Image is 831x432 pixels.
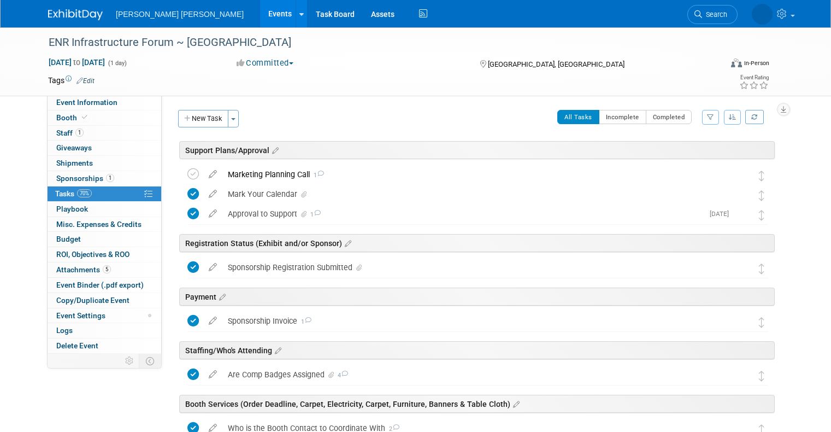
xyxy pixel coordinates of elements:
a: Attachments5 [48,262,161,277]
button: Completed [646,110,692,124]
span: Giveaways [56,143,92,152]
div: Sponsorship Registration Submitted [222,258,712,277]
div: Event Rating [739,75,769,80]
div: ENR Infrastructure Forum ~ [GEOGRAPHIC_DATA] [45,33,708,52]
i: Move task [759,171,764,181]
td: Toggle Event Tabs [139,354,162,368]
span: (1 day) [107,60,127,67]
span: [DATE] [710,210,734,218]
span: Event Binder (.pdf export) [56,281,144,289]
div: Mark Your Calendar [222,185,712,203]
a: Edit sections [510,398,520,409]
span: Delete Event [56,341,98,350]
button: Committed [233,57,298,69]
a: Staff1 [48,126,161,141]
span: 4 [336,372,348,379]
a: Event Settings [48,308,161,323]
a: edit [203,262,222,272]
a: edit [203,209,222,219]
a: edit [203,316,222,326]
a: Copy/Duplicate Event [48,293,161,308]
a: Logs [48,323,161,338]
span: Attachments [56,265,111,274]
span: Tasks [55,189,92,198]
button: Incomplete [599,110,646,124]
span: 1 [106,174,114,182]
span: 1 [297,318,311,325]
a: ROI, Objectives & ROO [48,247,161,262]
a: Tasks70% [48,186,161,201]
button: All Tasks [557,110,599,124]
img: Kelly Graber [734,168,749,183]
a: Shipments [48,156,161,171]
span: Search [702,10,727,19]
span: 1 [309,211,321,218]
a: Edit [76,77,95,85]
a: Misc. Expenses & Credits [48,217,161,232]
span: Event Information [56,98,117,107]
div: Sponsorship Invoice [222,312,712,330]
i: Booth reservation complete [82,114,87,120]
img: Kelly Graber [734,261,749,276]
a: Edit sections [216,291,226,302]
a: Booth [48,110,161,125]
span: Booth [56,113,90,122]
div: Booth Services (Order Deadline, Carpet, Electricity, Carpet, Furniture, Banners & Table Cloth) [179,395,775,413]
i: Move task [759,264,764,274]
div: Payment [179,288,775,306]
div: Marketing Planning Call [222,165,712,184]
img: Kelly Graber [734,315,749,329]
span: 1 [310,172,324,179]
i: Move task [759,317,764,328]
img: Kelly Graber [734,188,749,202]
span: Logs [56,326,73,335]
img: Kelly Graber [734,208,749,222]
div: Are Comp Badges Assigned [222,365,712,384]
button: New Task [178,110,228,127]
a: edit [203,370,222,380]
td: Personalize Event Tab Strip [120,354,139,368]
img: Format-Inperson.png [731,59,742,67]
div: In-Person [744,59,769,67]
a: edit [203,189,222,199]
span: Staff [56,129,84,137]
span: 70% [77,189,92,197]
a: Edit sections [272,345,281,355]
div: Staffing/Who's Attending [179,341,775,359]
span: [GEOGRAPHIC_DATA], [GEOGRAPHIC_DATA] [488,60,624,68]
span: 5 [103,265,111,273]
span: Budget [56,235,81,243]
a: Edit sections [342,237,351,248]
div: Registration Status (Exhibit and/or Sponsor) [179,234,775,252]
a: Edit sections [269,144,279,155]
a: Delete Event [48,338,161,353]
img: ExhibitDay [48,9,103,20]
a: Budget [48,232,161,247]
div: Support Plans/Approval [179,141,775,159]
span: to [72,58,82,67]
a: Giveaways [48,141,161,155]
span: [PERSON_NAME] [PERSON_NAME] [116,10,244,19]
img: Kelly Graber [734,369,749,383]
div: Approval to Support [222,205,703,223]
span: Sponsorships [56,174,114,183]
span: Copy/Duplicate Event [56,296,129,305]
span: Modified Layout [148,314,151,317]
span: Playbook [56,205,88,213]
a: Search [687,5,738,24]
td: Tags [48,75,95,86]
a: Sponsorships1 [48,171,161,186]
span: ROI, Objectives & ROO [56,250,129,259]
a: edit [203,170,222,179]
span: Event Settings [56,311,105,320]
i: Move task [759,190,764,201]
span: Misc. Expenses & Credits [56,220,142,229]
a: Refresh [745,110,764,124]
span: Shipments [56,159,93,167]
i: Move task [759,210,764,220]
div: Event Format [663,57,769,73]
span: [DATE] [DATE] [48,57,105,67]
img: Kelly Graber [752,4,773,25]
i: Move task [759,371,764,381]
a: Event Information [48,95,161,110]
